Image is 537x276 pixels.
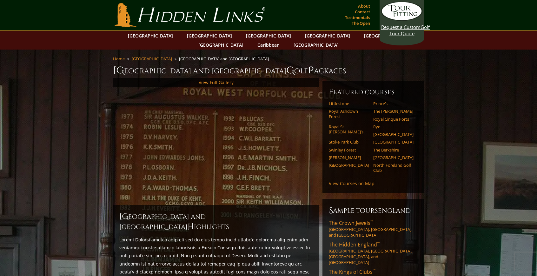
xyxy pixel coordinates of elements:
a: Contact [353,7,372,16]
span: Request a Custom [381,24,421,30]
a: [GEOGRAPHIC_DATA] [184,31,235,40]
a: Littlestone [329,101,369,106]
sup: ™ [373,268,375,273]
a: Rye [373,124,414,129]
sup: ™ [377,240,380,246]
a: [PERSON_NAME] [329,155,369,160]
a: The Open [350,19,372,28]
a: The [PERSON_NAME] [373,109,414,114]
a: Royal Ashdown Forest [329,109,369,119]
a: [GEOGRAPHIC_DATA] [361,31,412,40]
h6: Featured Courses [329,87,418,97]
span: The Kings of Clubs [329,268,375,275]
h1: [GEOGRAPHIC_DATA] and [GEOGRAPHIC_DATA] olf ackages [113,64,424,77]
a: Stoke Park Club [329,139,369,145]
a: [GEOGRAPHIC_DATA] [290,40,342,50]
a: [GEOGRAPHIC_DATA] [373,132,414,137]
span: The Hidden England [329,241,380,248]
a: [GEOGRAPHIC_DATA] [132,56,172,62]
a: [GEOGRAPHIC_DATA] [243,31,294,40]
a: Request a CustomGolf Tour Quote [381,2,422,37]
a: [GEOGRAPHIC_DATA] [373,155,414,160]
a: View Full Gallery [199,79,234,85]
h6: Sample ToursEngland [329,205,418,216]
li: [GEOGRAPHIC_DATA] and [GEOGRAPHIC_DATA] [179,56,271,62]
span: P [308,64,314,77]
a: Swinley Forest [329,147,369,152]
a: Caribbean [254,40,283,50]
a: The Hidden England™[GEOGRAPHIC_DATA], [GEOGRAPHIC_DATA], [GEOGRAPHIC_DATA], and [GEOGRAPHIC_DATA] [329,241,418,265]
a: Royal St. [PERSON_NAME]’s [329,124,369,135]
a: Testimonials [343,13,372,22]
a: [GEOGRAPHIC_DATA] [195,40,247,50]
h2: [GEOGRAPHIC_DATA] and [GEOGRAPHIC_DATA] ighlights [119,212,313,232]
a: The Crown Jewels™[GEOGRAPHIC_DATA], [GEOGRAPHIC_DATA], and [GEOGRAPHIC_DATA] [329,219,418,238]
sup: ™ [370,219,373,224]
a: The Berkshire [373,147,414,152]
a: [GEOGRAPHIC_DATA] [125,31,176,40]
a: [GEOGRAPHIC_DATA] [302,31,353,40]
a: View Courses on Map [329,180,375,186]
a: North Foreland Golf Club [373,163,414,173]
a: [GEOGRAPHIC_DATA] [373,139,414,145]
a: About [356,2,372,10]
span: H [188,222,194,232]
span: The Crown Jewels [329,219,373,226]
a: Home [113,56,125,62]
a: Prince’s [373,101,414,106]
span: G [286,64,294,77]
a: [GEOGRAPHIC_DATA] [329,163,369,168]
a: Royal Cinque Ports [373,117,414,122]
